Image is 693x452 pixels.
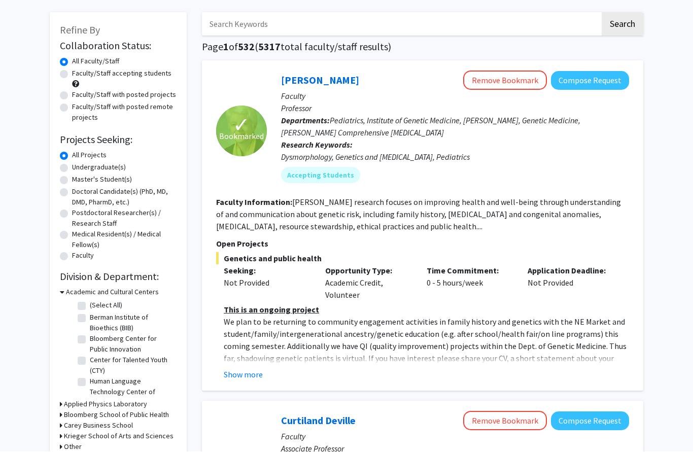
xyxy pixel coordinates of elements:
button: Compose Request to Joann Bodurtha [551,72,629,90]
button: Show more [224,369,263,381]
h3: Academic and Cultural Centers [66,287,159,298]
p: Professor [281,102,629,115]
span: Genetics and public health [216,253,629,265]
label: Medical Resident(s) / Medical Fellow(s) [72,229,177,251]
mat-chip: Accepting Students [281,167,360,184]
p: Faculty [281,431,629,443]
b: Departments: [281,116,330,126]
label: Faculty [72,251,94,261]
span: Refine By [60,24,100,37]
span: 532 [238,41,255,53]
p: Faculty [281,90,629,102]
h3: Carey Business School [64,421,133,431]
p: Opportunity Type: [325,265,411,277]
p: Time Commitment: [427,265,513,277]
button: Remove Bookmark [463,71,547,90]
input: Search Keywords [202,13,600,36]
span: 1 [223,41,229,53]
p: Application Deadline: [528,265,614,277]
span: Bookmarked [219,130,264,143]
span: ✓ [233,120,250,130]
label: Faculty/Staff with posted projects [72,90,176,100]
div: 0 - 5 hours/week [419,265,521,301]
h3: Applied Physics Laboratory [64,399,147,410]
label: Master's Student(s) [72,175,132,185]
label: Faculty/Staff accepting students [72,68,171,79]
p: Open Projects [216,238,629,250]
a: Curtiland Deville [281,414,356,427]
iframe: Chat [8,406,43,444]
div: Dysmorphology, Genetics and [MEDICAL_DATA], Pediatrics [281,151,629,163]
h3: Bloomberg School of Public Health [64,410,169,421]
label: All Faculty/Staff [72,56,119,67]
label: Human Language Technology Center of Excellence (HLTCOE) [90,376,174,408]
div: Academic Credit, Volunteer [318,265,419,301]
u: This is an ongoing project [224,305,319,315]
h2: Collaboration Status: [60,40,177,52]
label: Doctoral Candidate(s) (PhD, MD, DMD, PharmD, etc.) [72,187,177,208]
label: Faculty/Staff with posted remote projects [72,102,177,123]
h2: Division & Department: [60,271,177,283]
label: Center for Talented Youth (CTY) [90,355,174,376]
b: Research Keywords: [281,140,353,150]
label: Postdoctoral Researcher(s) / Research Staff [72,208,177,229]
button: Remove Bookmark [463,411,547,431]
label: All Projects [72,150,107,161]
label: Berman Institute of Bioethics (BIB) [90,312,174,334]
a: [PERSON_NAME] [281,74,359,87]
span: Pediatrics, Institute of Genetic Medicine, [PERSON_NAME], Genetic Medicine, [PERSON_NAME] Compreh... [281,116,580,138]
label: Undergraduate(s) [72,162,126,173]
div: Not Provided [224,277,310,289]
p: We plan to be returning to community engagement activities in family history and genetics with th... [224,316,629,389]
b: Faculty Information: [216,197,292,207]
p: Seeking: [224,265,310,277]
div: Not Provided [520,265,621,301]
span: 5317 [258,41,281,53]
h3: Krieger School of Arts and Sciences [64,431,174,442]
h1: Page of ( total faculty/staff results) [202,41,643,53]
button: Compose Request to Curtiland Deville [551,412,629,431]
label: Bloomberg Center for Public Innovation [90,334,174,355]
button: Search [602,13,643,36]
fg-read-more: [PERSON_NAME] research focuses on improving health and well-being through understanding of and co... [216,197,621,232]
label: (Select All) [90,300,122,311]
h2: Projects Seeking: [60,134,177,146]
